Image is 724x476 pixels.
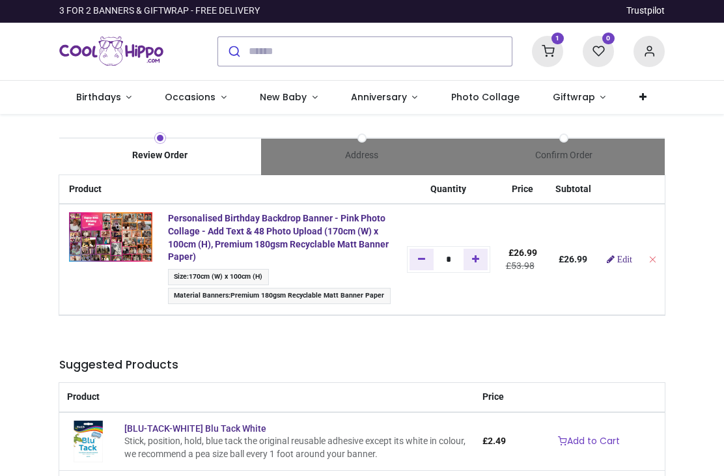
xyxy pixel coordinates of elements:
img: Cool Hippo [59,33,163,70]
a: [BLU-TACK-WHITE] Blu Tack White [67,436,109,446]
a: New Baby [244,81,335,115]
span: £ [508,247,537,258]
a: Add one [464,249,488,270]
span: Quantity [430,184,466,194]
a: Edit [607,255,632,264]
del: £ [506,260,535,271]
span: Birthdays [76,91,121,104]
a: 1 [532,45,563,55]
span: Size [174,272,187,281]
a: Birthdays [59,81,148,115]
a: Add to Cart [550,430,628,453]
img: [BLU-TACK-WHITE] Blu Tack White [67,421,109,462]
a: [BLU-TACK-WHITE] Blu Tack White [124,423,266,434]
span: Occasions [165,91,216,104]
a: Giftwrap [536,81,622,115]
a: Personalised Birthday Backdrop Banner - Pink Photo Collage - Add Text & 48 Photo Upload (170cm (W... [168,213,389,262]
span: £ [482,436,506,446]
a: Remove from cart [648,254,657,264]
span: Premium 180gsm Recyclable Matt Banner Paper [230,291,384,300]
a: Occasions [148,81,244,115]
span: 2.49 [488,436,506,446]
button: Submit [218,37,249,66]
span: 26.99 [564,254,587,264]
th: Product [59,383,475,412]
span: : [168,288,391,304]
th: Price [498,175,548,204]
h5: Suggested Products [59,357,665,373]
img: C+yuYE+YRKP1AAAAAElFTkSuQmCC [69,212,152,261]
span: 170cm (W) x 100cm (H) [189,272,262,281]
div: Address [261,149,463,162]
span: 26.99 [514,247,537,258]
span: 53.98 [511,260,535,271]
th: Price [475,383,514,412]
span: Photo Collage [451,91,520,104]
span: New Baby [260,91,307,104]
th: Product [59,175,160,204]
b: £ [559,254,587,264]
sup: 1 [551,33,564,45]
a: Logo of Cool Hippo [59,33,163,70]
a: Anniversary [334,81,434,115]
span: Giftwrap [553,91,595,104]
th: Subtotal [548,175,599,204]
span: Edit [617,255,632,264]
a: 0 [583,45,614,55]
span: Anniversary [351,91,407,104]
div: Stick, position, hold, blue tack the original reusable adhesive except its white in colour, we re... [124,435,467,460]
div: 3 FOR 2 BANNERS & GIFTWRAP - FREE DELIVERY [59,5,260,18]
sup: 0 [602,33,615,45]
div: Review Order [59,149,261,162]
span: : [168,269,269,285]
a: Trustpilot [626,5,665,18]
div: Confirm Order [463,149,665,162]
a: Remove one [410,249,434,270]
span: Material Banners [174,291,229,300]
